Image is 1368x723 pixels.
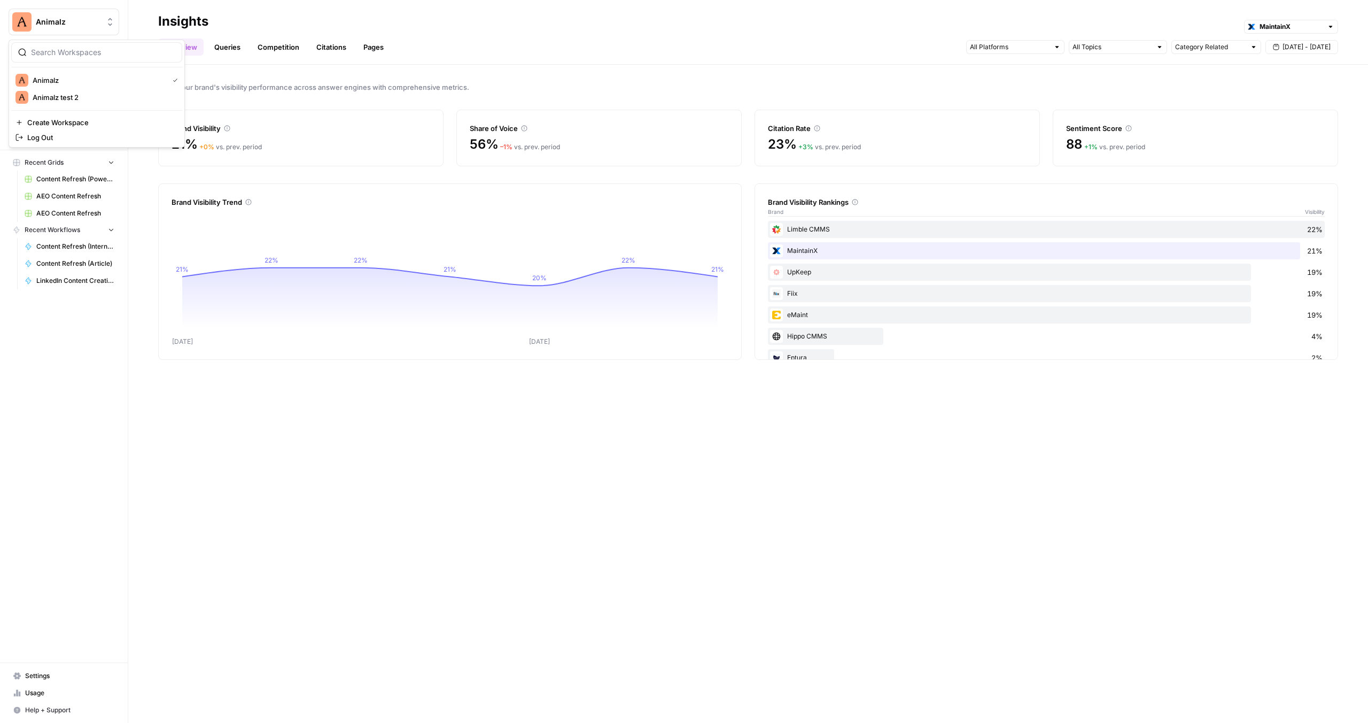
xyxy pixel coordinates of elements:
[20,255,119,272] a: Content Refresh (Article)
[199,143,214,151] span: + 0 %
[9,155,119,171] button: Recent Grids
[500,142,560,152] div: vs. prev. period
[768,306,1325,324] div: eMaint
[25,688,114,698] span: Usage
[20,238,119,255] a: Content Refresh (Internal Links & Meta)
[11,130,182,145] a: Log Out
[20,171,119,188] a: Content Refresh (Power Agents) Grid
[9,9,119,35] button: Workspace: Animalz
[15,91,28,104] img: Animalz test 2 Logo
[36,209,114,218] span: AEO Content Refresh
[1305,207,1325,216] span: Visibility
[25,158,64,167] span: Recent Grids
[711,265,724,273] tspan: 21%
[1084,142,1145,152] div: vs. prev. period
[770,309,783,321] img: vp90dy29337938vekp01ueniiakj
[1084,143,1098,151] span: + 1 %
[1175,42,1246,52] input: Category Related
[12,12,32,32] img: Animalz Logo
[158,82,1338,93] span: Track your brand's visibility performance across answer engines with comprehensive metrics.
[1307,310,1323,320] span: 19%
[768,197,1325,207] div: Brand Visibility Rankings
[1307,224,1323,235] span: 22%
[768,242,1325,259] div: MaintainX
[770,266,783,279] img: j0n4nj9spordaxbxy3ruusrzow50
[36,174,114,184] span: Content Refresh (Power Agents) Grid
[770,287,783,300] img: 3inzxla7at1wjheoq6v3eh8659hl
[768,349,1325,366] div: Eptura
[172,337,193,345] tspan: [DATE]
[970,42,1049,52] input: All Platforms
[1265,40,1338,54] button: [DATE] - [DATE]
[9,667,119,684] a: Settings
[500,143,512,151] span: – 1 %
[9,222,119,238] button: Recent Workflows
[768,285,1325,302] div: Fiix
[532,274,547,282] tspan: 20%
[158,39,204,56] a: Overview
[251,39,306,56] a: Competition
[1311,352,1323,363] span: 2%
[36,17,100,27] span: Animalz
[470,123,728,134] div: Share of Voice
[25,705,114,715] span: Help + Support
[265,256,278,264] tspan: 22%
[20,188,119,205] a: AEO Content Refresh
[36,242,114,251] span: Content Refresh (Internal Links & Meta)
[27,117,174,128] span: Create Workspace
[11,115,182,130] a: Create Workspace
[172,123,430,134] div: Brand Visibility
[768,264,1325,281] div: UpKeep
[31,47,175,58] input: Search Workspaces
[1307,245,1323,256] span: 21%
[33,92,174,103] span: Animalz test 2
[172,197,728,207] div: Brand Visibility Trend
[310,39,353,56] a: Citations
[798,142,861,152] div: vs. prev. period
[1072,42,1152,52] input: All Topics
[768,136,796,153] span: 23%
[20,272,119,289] a: LinkedIn Content Creation
[768,221,1325,238] div: Limble CMMS
[1282,42,1331,52] span: [DATE] - [DATE]
[768,207,783,216] span: Brand
[357,39,390,56] a: Pages
[1307,267,1323,278] span: 19%
[9,684,119,702] a: Usage
[9,40,185,148] div: Workspace: Animalz
[25,225,80,235] span: Recent Workflows
[1307,288,1323,299] span: 19%
[36,259,114,268] span: Content Refresh (Article)
[33,75,164,86] span: Animalz
[20,205,119,222] a: AEO Content Refresh
[36,191,114,201] span: AEO Content Refresh
[768,123,1027,134] div: Citation Rate
[158,13,208,30] div: Insights
[770,351,783,364] img: 10ios7bfwjeaws6qamffafmdw8pz
[199,142,262,152] div: vs. prev. period
[621,256,635,264] tspan: 22%
[1311,331,1323,342] span: 4%
[1066,123,1325,134] div: Sentiment Score
[529,337,550,345] tspan: [DATE]
[354,256,368,264] tspan: 22%
[770,244,783,257] img: fvway7fnys9uyq3nrsp43g6qe7rd
[444,265,456,273] tspan: 21%
[25,671,114,681] span: Settings
[176,265,189,273] tspan: 21%
[1260,21,1323,32] input: MaintainX
[770,223,783,236] img: eyq06ecd38vob3ttrotvumdawkaz
[470,136,498,153] span: 56%
[9,702,119,719] button: Help + Support
[36,276,114,286] span: LinkedIn Content Creation
[1066,136,1082,153] span: 88
[798,143,813,151] span: + 3 %
[768,328,1325,345] div: Hippo CMMS
[15,74,28,87] img: Animalz Logo
[27,132,174,143] span: Log Out
[208,39,247,56] a: Queries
